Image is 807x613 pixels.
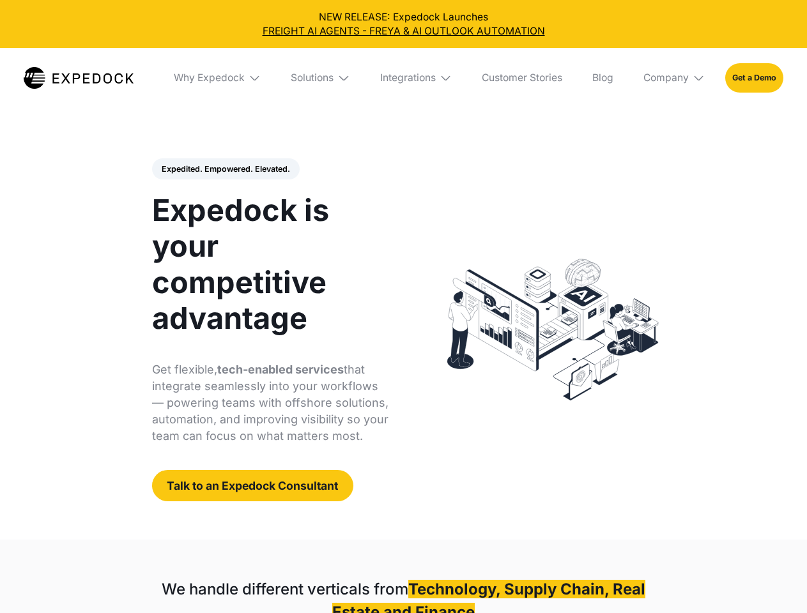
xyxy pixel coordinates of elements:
a: Talk to an Expedock Consultant [152,470,353,501]
div: Integrations [370,48,462,108]
p: Get flexible, that integrate seamlessly into your workflows — powering teams with offshore soluti... [152,361,389,444]
div: Integrations [380,72,436,84]
iframe: Chat Widget [743,552,807,613]
div: NEW RELEASE: Expedock Launches [10,10,797,38]
div: Company [643,72,689,84]
div: Company [633,48,715,108]
h1: Expedock is your competitive advantage [152,192,389,336]
div: Solutions [291,72,334,84]
a: Customer Stories [472,48,572,108]
div: Why Expedock [164,48,271,108]
div: Why Expedock [174,72,245,84]
strong: We handle different verticals from [162,580,408,598]
div: Solutions [281,48,360,108]
a: Get a Demo [725,63,783,92]
a: FREIGHT AI AGENTS - FREYA & AI OUTLOOK AUTOMATION [10,24,797,38]
strong: tech-enabled services [217,363,344,376]
a: Blog [582,48,623,108]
